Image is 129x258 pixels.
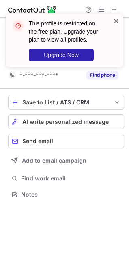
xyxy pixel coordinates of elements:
[29,49,94,61] button: Upgrade Now
[8,5,57,15] img: ContactOut v5.3.10
[44,52,79,58] span: Upgrade Now
[8,173,124,184] button: Find work email
[8,95,124,110] button: save-profile-one-click
[21,175,121,182] span: Find work email
[12,19,25,32] img: error
[22,118,109,125] span: AI write personalized message
[22,99,110,106] div: Save to List / ATS / CRM
[21,191,121,198] span: Notes
[8,153,124,168] button: Add to email campaign
[8,114,124,129] button: AI write personalized message
[8,134,124,148] button: Send email
[8,189,124,200] button: Notes
[29,19,103,44] header: This profile is restricted on the free plan. Upgrade your plan to view all profiles.
[22,157,86,164] span: Add to email campaign
[22,138,53,144] span: Send email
